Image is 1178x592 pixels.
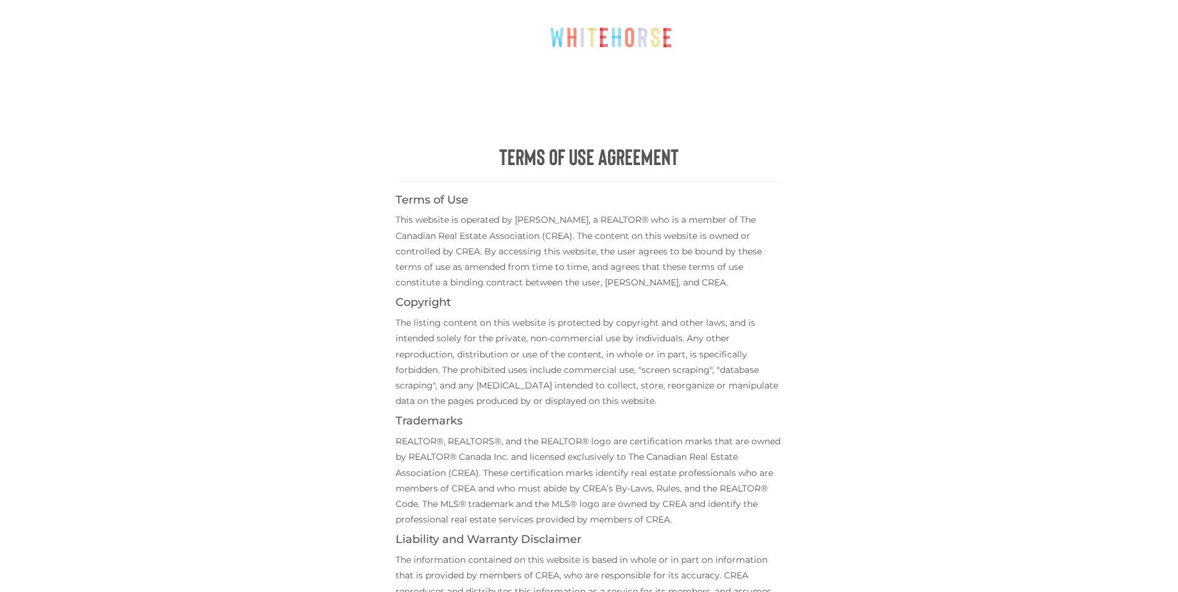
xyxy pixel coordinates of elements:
h4: Liability and Warranty Disclaimer [396,534,782,546]
a: Buy [510,76,561,101]
h4: Copyright [396,297,782,309]
nav: Menu [248,76,931,101]
h4: Trademarks [396,415,782,428]
a: Call or Text [PERSON_NAME]: [PHONE_NUMBER] [710,10,932,42]
h4: Terms of Use [396,194,782,207]
a: Listings [814,76,887,101]
a: Explore Whitehorse [358,76,494,101]
p: REALTOR®, REALTORS®, and the REALTOR® logo are certification marks that are owned by REALTOR® Can... [396,434,782,527]
span: Call or Text [PERSON_NAME]: [PHONE_NUMBER] [725,17,917,35]
p: This website is operated by [PERSON_NAME], a REALTOR® who is a member of The Canadian Real Estate... [396,212,782,290]
h1: Terms of Use Agreement [396,144,782,169]
a: Sell [577,76,627,101]
p: The listing content on this website is protected by copyright and other laws, and is intended sol... [396,315,782,409]
a: Home [292,76,342,101]
a: About [PERSON_NAME] [642,76,799,101]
